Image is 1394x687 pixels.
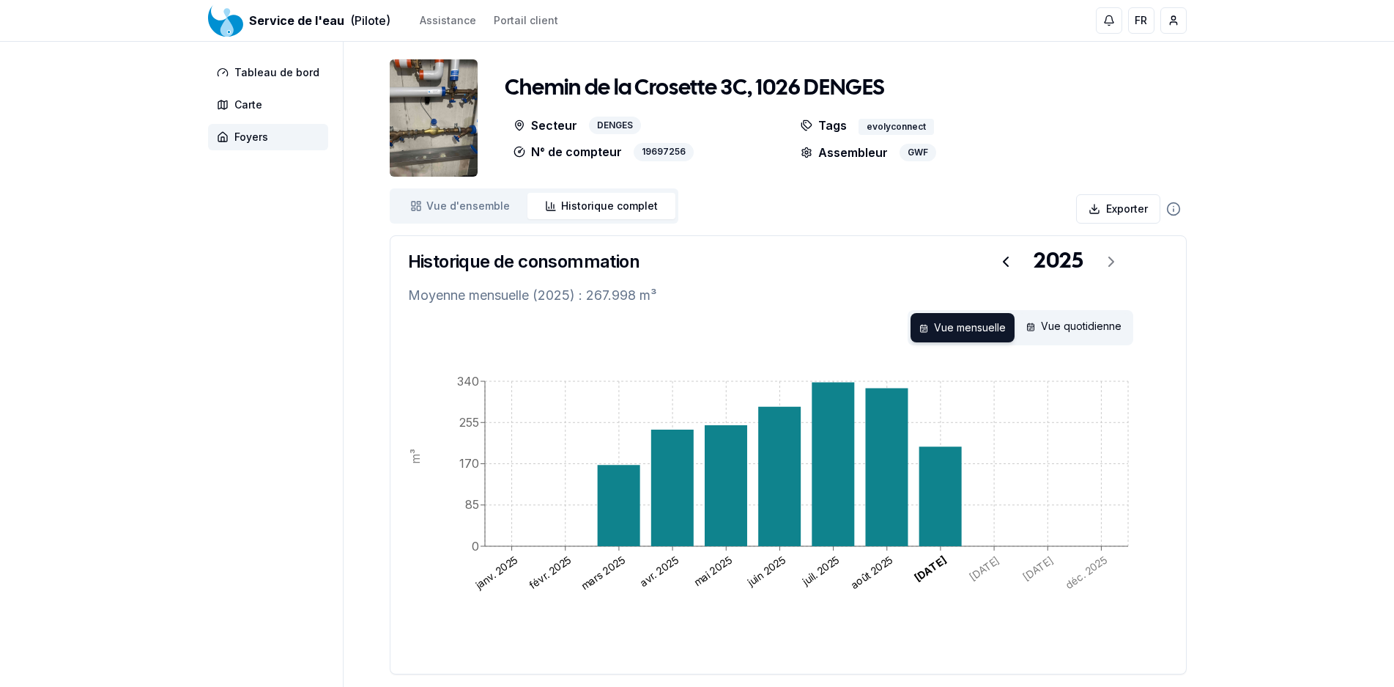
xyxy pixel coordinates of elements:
[426,199,510,213] span: Vue d'ensemble
[494,13,558,28] a: Portail client
[408,285,1168,306] p: Moyenne mensuelle (2025) : 267.998 m³
[1034,249,1083,275] div: 2025
[208,92,334,118] a: Carte
[1135,13,1147,28] span: FR
[911,554,948,584] text: [DATE]
[350,12,390,29] span: (Pilote)
[234,65,319,80] span: Tableau de bord
[465,497,479,512] tspan: 85
[208,59,334,86] a: Tableau de bord
[801,117,847,135] p: Tags
[393,193,527,219] a: Vue d'ensemble
[514,117,577,135] p: Secteur
[208,124,334,150] a: Foyers
[1076,194,1160,224] button: Exporter
[744,554,787,589] text: juin 2025
[634,143,694,161] div: 19697256
[249,12,344,29] span: Service de l'eau
[848,554,894,592] text: août 2025
[527,193,675,219] a: Historique complet
[1128,7,1154,34] button: FR
[505,76,885,102] h1: Chemin de la Crosette 3C, 1026 DENGES
[390,59,478,177] img: unit Image
[801,144,888,161] p: Assembleur
[589,117,641,135] div: DENGES
[900,144,936,161] div: GWF
[234,130,268,144] span: Foyers
[1017,313,1130,342] div: Vue quotidienne
[514,143,622,161] p: N° de compteur
[459,415,479,430] tspan: 255
[408,250,639,273] h3: Historique de consommation
[799,554,841,588] text: juil. 2025
[911,313,1015,342] div: Vue mensuelle
[407,449,422,464] tspan: m³
[561,199,658,213] span: Historique complet
[579,554,626,592] text: mars 2025
[859,119,934,135] div: evolyconnect
[208,12,390,29] a: Service de l'eau(Pilote)
[459,456,479,471] tspan: 170
[472,539,479,554] tspan: 0
[692,554,734,589] text: mai 2025
[208,3,243,38] img: Service de l'eau Logo
[234,98,262,112] span: Carte
[637,554,681,589] text: avr. 2025
[457,374,479,389] tspan: 340
[420,13,476,28] a: Assistance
